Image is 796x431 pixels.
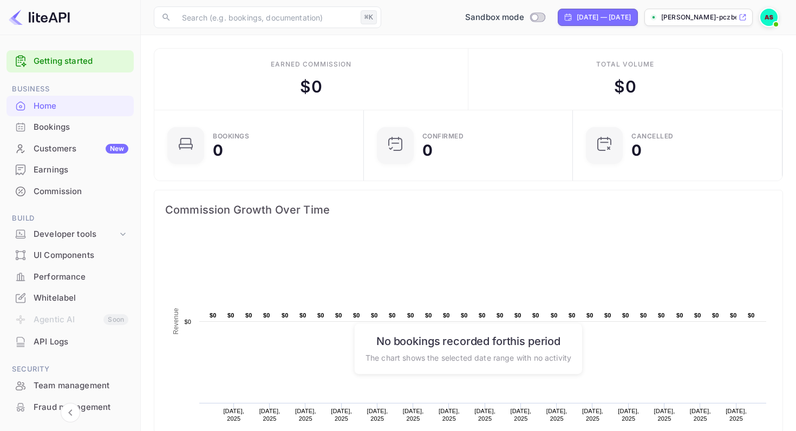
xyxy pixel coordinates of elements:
[34,100,128,112] div: Home
[6,245,134,265] a: UI Components
[367,408,388,422] text: [DATE], 2025
[34,164,128,176] div: Earnings
[622,312,629,319] text: $0
[6,181,134,201] a: Commission
[6,181,134,202] div: Commission
[165,201,772,218] span: Commission Growth Over Time
[34,336,128,348] div: API Logs
[366,352,571,363] p: The chart shows the selected date range with no activity
[282,312,289,319] text: $0
[474,408,495,422] text: [DATE], 2025
[34,121,128,134] div: Bookings
[631,133,674,140] div: CANCELLED
[34,271,128,283] div: Performance
[658,312,665,319] text: $0
[9,9,70,26] img: LiteAPI logo
[551,312,558,319] text: $0
[331,408,352,422] text: [DATE], 2025
[422,133,464,140] div: Confirmed
[690,408,711,422] text: [DATE], 2025
[497,312,504,319] text: $0
[403,408,424,422] text: [DATE], 2025
[726,408,747,422] text: [DATE], 2025
[6,96,134,117] div: Home
[640,312,647,319] text: $0
[6,225,134,244] div: Developer tools
[694,312,701,319] text: $0
[6,138,134,158] a: CustomersNew
[631,143,642,158] div: 0
[6,245,134,266] div: UI Components
[300,75,322,99] div: $ 0
[263,312,270,319] text: $0
[676,312,683,319] text: $0
[34,380,128,392] div: Team management
[6,375,134,395] a: Team management
[618,408,639,422] text: [DATE], 2025
[227,312,234,319] text: $0
[407,312,414,319] text: $0
[439,408,460,422] text: [DATE], 2025
[461,312,468,319] text: $0
[259,408,280,422] text: [DATE], 2025
[335,312,342,319] text: $0
[582,408,603,422] text: [DATE], 2025
[6,267,134,288] div: Performance
[366,334,571,347] h6: No bookings recorded for this period
[760,9,778,26] img: Andreas Stefanis
[654,408,675,422] text: [DATE], 2025
[661,12,736,22] p: [PERSON_NAME]-pczbe...
[361,10,377,24] div: ⌘K
[6,138,134,160] div: CustomersNew
[295,408,316,422] text: [DATE], 2025
[6,267,134,287] a: Performance
[712,312,719,319] text: $0
[271,59,351,69] div: Earned commission
[748,312,755,319] text: $0
[425,312,432,319] text: $0
[223,408,244,422] text: [DATE], 2025
[34,143,128,155] div: Customers
[6,363,134,375] span: Security
[184,319,191,325] text: $0
[6,375,134,396] div: Team management
[6,288,134,309] div: Whitelabel
[213,133,249,140] div: Bookings
[604,312,611,319] text: $0
[422,143,433,158] div: 0
[614,75,636,99] div: $ 0
[34,401,128,414] div: Fraud management
[6,160,134,181] div: Earnings
[34,249,128,262] div: UI Components
[299,312,306,319] text: $0
[596,59,654,69] div: Total volume
[175,6,356,28] input: Search (e.g. bookings, documentation)
[6,117,134,137] a: Bookings
[6,96,134,116] a: Home
[6,331,134,353] div: API Logs
[569,312,576,319] text: $0
[213,143,223,158] div: 0
[532,312,539,319] text: $0
[6,213,134,224] span: Build
[479,312,486,319] text: $0
[461,11,549,24] div: Switch to Production mode
[61,403,80,422] button: Collapse navigation
[730,312,737,319] text: $0
[34,185,128,198] div: Commission
[577,12,631,22] div: [DATE] — [DATE]
[465,11,524,24] span: Sandbox mode
[6,160,134,180] a: Earnings
[389,312,396,319] text: $0
[514,312,521,319] text: $0
[106,144,128,154] div: New
[34,292,128,304] div: Whitelabel
[210,312,217,319] text: $0
[353,312,360,319] text: $0
[6,288,134,308] a: Whitelabel
[6,331,134,352] a: API Logs
[511,408,532,422] text: [DATE], 2025
[34,228,118,241] div: Developer tools
[6,50,134,72] div: Getting started
[317,312,324,319] text: $0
